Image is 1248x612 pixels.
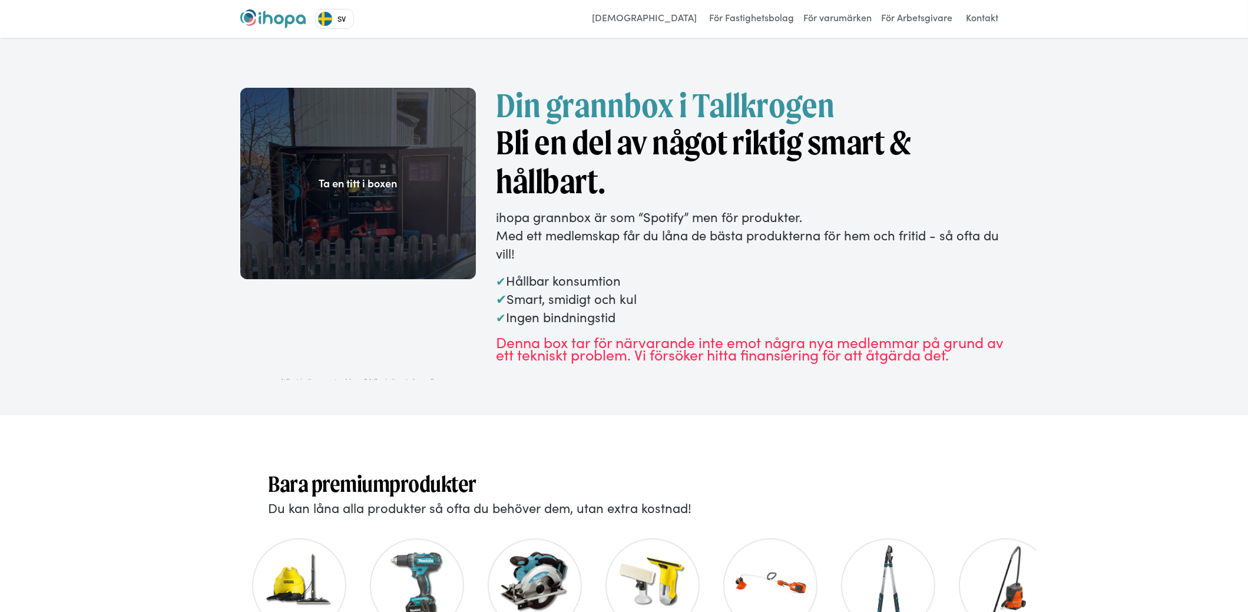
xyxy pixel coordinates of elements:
[315,9,354,29] div: Language
[496,123,1008,201] h3: Bli en del av något riktig smart & hållbart.
[801,9,875,28] a: För varumärken
[240,88,476,279] a: Ta en titt i boxen
[587,9,703,28] a: [DEMOGRAPHIC_DATA]
[879,9,956,28] a: För Arbetsgivare
[496,208,1008,262] p: ihopa grannbox är som “Spotify” men för produkter. Med ett medlemskap får du låna de bästa produk...
[959,9,1006,28] a: Kontakt
[315,9,354,29] aside: Language selected: Svenska
[707,9,797,28] a: För Fastighetsbolag
[496,336,1008,361] div: Denna box tar för närvarande inte emot några nya medlemmar på grund av ett tekniskt problem. Vi f...
[496,309,507,325] span: ✔
[319,176,397,190] div: Ta en titt i boxen
[240,469,1008,499] h3: Bara premiumprodukter
[240,9,306,28] a: home
[240,9,306,28] img: ihopa logo
[282,376,434,386] a: What is the exact address? Why is it not shown?
[496,289,507,307] a: ✔
[316,9,353,28] a: SV
[496,88,1008,123] div: Din grannbox i Tallkrogen
[496,272,1008,326] p: Hållbar konsumtion Smart, smidigt och kul Ingen bindningstid
[496,272,507,289] span: ✔
[240,499,1008,517] p: Du kan låna alla produkter så ofta du behöver dem, utan extra kostnad!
